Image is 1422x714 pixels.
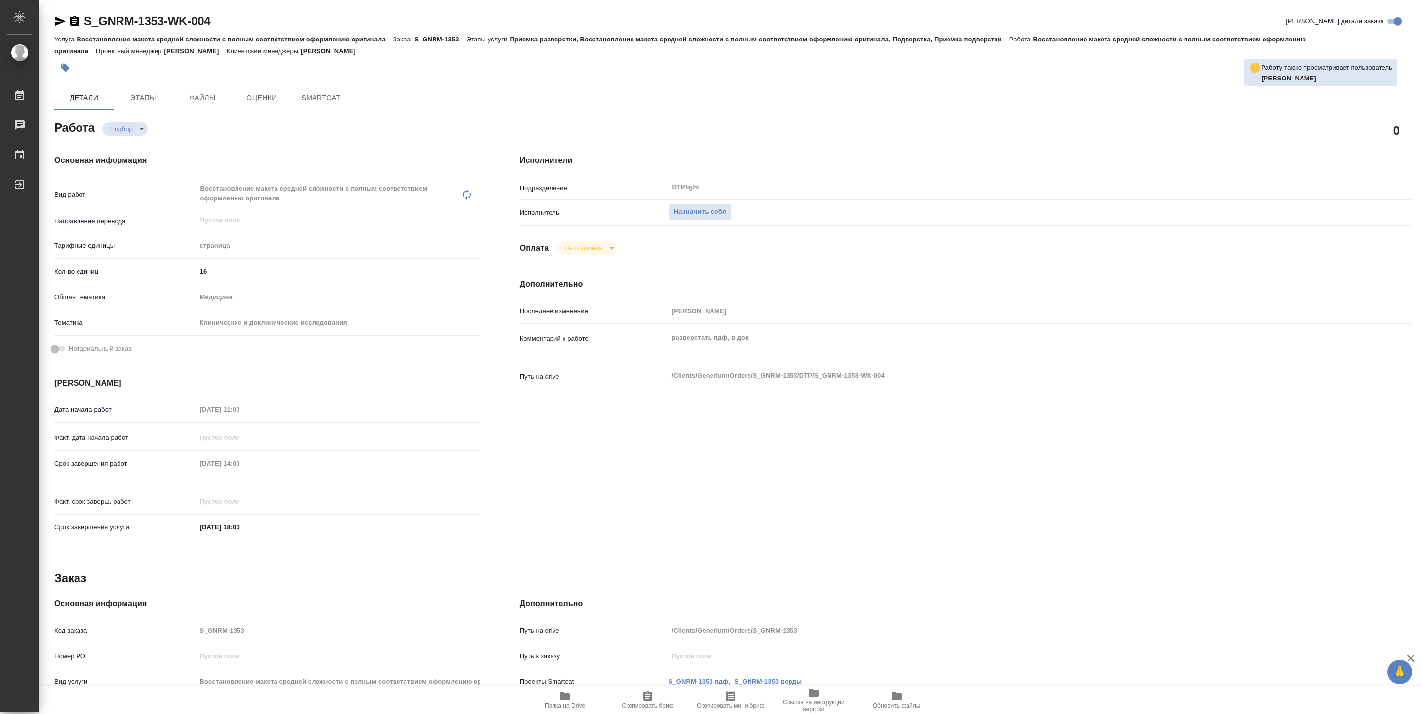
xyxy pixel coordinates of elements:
[54,377,480,389] h4: [PERSON_NAME]
[54,241,197,251] p: Тарифные единицы
[54,570,86,586] h2: Заказ
[54,118,95,136] h2: Работа
[669,623,1337,637] input: Пустое поле
[606,686,689,714] button: Скопировать бриф
[561,244,605,252] button: Не оплачена
[520,598,1411,610] h4: Дополнительно
[197,623,480,637] input: Пустое поле
[301,47,363,55] p: [PERSON_NAME]
[520,306,669,316] p: Последнее изменение
[197,674,480,689] input: Пустое поле
[54,433,197,443] p: Факт. дата начала работ
[1393,122,1400,139] h2: 0
[96,47,164,55] p: Проектный менеджер
[54,216,197,226] p: Направление перевода
[855,686,938,714] button: Обновить файлы
[84,14,210,28] a: S_GNRM-1353-WK-004
[689,686,772,714] button: Скопировать мини-бриф
[669,367,1337,384] textarea: /Clients/Generium/Orders/S_GNRM-1353/DTP/S_GNRM-1353-WK-004
[545,702,585,709] span: Папка на Drive
[467,36,510,43] p: Этапы услуги
[669,203,732,221] button: Назначить себя
[1262,74,1392,83] p: Оксютович Ирина
[669,304,1337,318] input: Пустое поле
[873,702,921,709] span: Обновить файлы
[54,459,197,469] p: Срок завершения работ
[107,125,136,133] button: Подбор
[520,208,669,218] p: Исполнитель
[520,334,669,344] p: Комментарий к работе
[197,238,480,254] div: страница
[197,520,283,534] input: ✎ Введи что-нибудь
[197,456,283,471] input: Пустое поле
[54,318,197,328] p: Тематика
[520,155,1411,166] h4: Исполнители
[54,36,77,43] p: Услуга
[1261,63,1392,73] p: Работу также просматривает пользователь
[54,651,197,661] p: Номер РО
[54,497,197,507] p: Факт. срок заверш. работ
[77,36,393,43] p: Восстановление макета средней сложности с полным соответствием оформлению оригинала
[520,183,669,193] p: Подразделение
[54,267,197,277] p: Кол-во единиц
[197,402,283,417] input: Пустое поле
[69,15,80,27] button: Скопировать ссылку
[778,699,849,713] span: Ссылка на инструкции верстки
[164,47,227,55] p: [PERSON_NAME]
[520,242,549,254] h4: Оплата
[60,92,108,104] span: Детали
[772,686,855,714] button: Ссылка на инструкции верстки
[54,57,76,79] button: Добавить тэг
[669,329,1337,346] textarea: разверстать пдф, в док
[297,92,345,104] span: SmartCat
[556,241,617,255] div: Подбор
[622,702,673,709] span: Скопировать бриф
[197,494,283,509] input: Пустое поле
[669,678,731,685] a: S_GNRM-1353 пдф,
[54,292,197,302] p: Общая тематика
[1262,75,1316,82] b: [PERSON_NAME]
[54,155,480,166] h4: Основная информация
[1387,660,1412,684] button: 🙏
[238,92,285,104] span: Оценки
[54,522,197,532] p: Срок завершения услуги
[54,626,197,635] p: Код заказа
[179,92,226,104] span: Файлы
[197,649,480,663] input: Пустое поле
[54,598,480,610] h4: Основная информация
[199,214,457,226] input: Пустое поле
[54,15,66,27] button: Скопировать ссылку для ЯМессенджера
[393,36,414,43] p: Заказ:
[54,405,197,415] p: Дата начала работ
[197,264,480,278] input: ✎ Введи что-нибудь
[520,372,669,382] p: Путь на drive
[197,431,283,445] input: Пустое поле
[226,47,301,55] p: Клиентские менеджеры
[520,677,669,687] p: Проекты Smartcat
[54,190,197,199] p: Вид работ
[197,315,480,331] div: Клинические и доклинические исследования
[669,649,1337,663] input: Пустое поле
[520,651,669,661] p: Путь к заказу
[1391,662,1408,682] span: 🙏
[119,92,167,104] span: Этапы
[734,678,802,685] a: S_GNRM-1353 ворды
[69,344,131,354] span: Нотариальный заказ
[697,702,764,709] span: Скопировать мини-бриф
[102,122,148,136] div: Подбор
[1009,36,1033,43] p: Работа
[510,36,1009,43] p: Приемка разверстки, Восстановление макета средней сложности с полным соответствием оформлению ори...
[674,206,726,218] span: Назначить себя
[1286,16,1384,26] span: [PERSON_NAME] детали заказа
[414,36,466,43] p: S_GNRM-1353
[54,677,197,687] p: Вид услуги
[520,626,669,635] p: Путь на drive
[520,278,1411,290] h4: Дополнительно
[523,686,606,714] button: Папка на Drive
[197,289,480,306] div: Медицина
